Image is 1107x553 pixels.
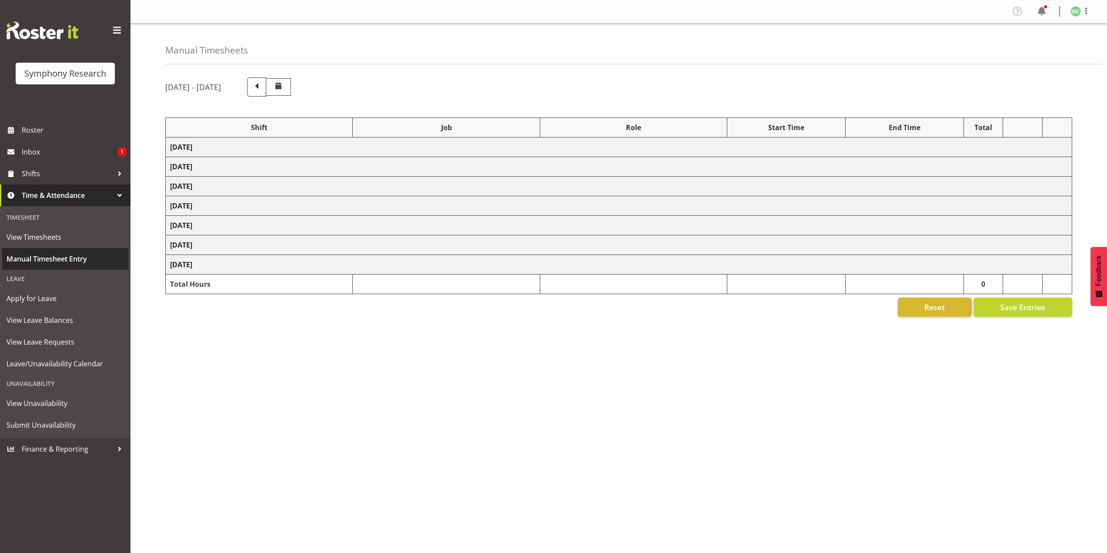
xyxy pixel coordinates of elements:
a: View Timesheets [2,226,128,248]
td: [DATE] [166,216,1072,235]
td: [DATE] [166,157,1072,177]
td: [DATE] [166,177,1072,196]
h5: [DATE] - [DATE] [165,82,221,92]
span: View Leave Requests [7,335,124,349]
button: Feedback - Show survey [1090,247,1107,306]
span: View Timesheets [7,231,124,244]
span: Leave/Unavailability Calendar [7,357,124,370]
span: Inbox [22,145,118,158]
div: Role [545,122,722,133]
div: Symphony Research [24,67,106,80]
a: Apply for Leave [2,288,128,309]
div: Job [357,122,535,133]
td: [DATE] [166,235,1072,255]
td: [DATE] [166,255,1072,275]
td: [DATE] [166,137,1072,157]
div: Leave [2,270,128,288]
a: Manual Timesheet Entry [2,248,128,270]
a: Leave/Unavailability Calendar [2,353,128,375]
a: View Leave Requests [2,331,128,353]
a: Submit Unavailability [2,414,128,436]
span: Feedback [1095,255,1103,286]
span: Finance & Reporting [22,442,113,456]
span: Shifts [22,167,113,180]
span: Time & Attendance [22,189,113,202]
span: Submit Unavailability [7,419,124,432]
h4: Manual Timesheets [165,45,248,55]
img: matthew-coleman1906.jpg [1070,6,1081,17]
img: Rosterit website logo [7,22,78,39]
div: Start Time [732,122,841,133]
span: Reset [924,302,945,313]
a: View Leave Balances [2,309,128,331]
span: View Leave Balances [7,314,124,327]
button: Reset [898,298,972,317]
div: Timesheet [2,208,128,226]
td: [DATE] [166,196,1072,216]
span: Roster [22,124,126,137]
span: View Unavailability [7,397,124,410]
td: 0 [963,275,1003,294]
div: Total [968,122,999,133]
button: Save Entries [973,298,1072,317]
span: Manual Timesheet Entry [7,252,124,265]
span: Save Entries [1000,302,1045,313]
a: View Unavailability [2,392,128,414]
div: End Time [850,122,959,133]
span: Apply for Leave [7,292,124,305]
div: Shift [170,122,348,133]
span: 1 [118,147,126,156]
td: Total Hours [166,275,353,294]
div: Unavailability [2,375,128,392]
